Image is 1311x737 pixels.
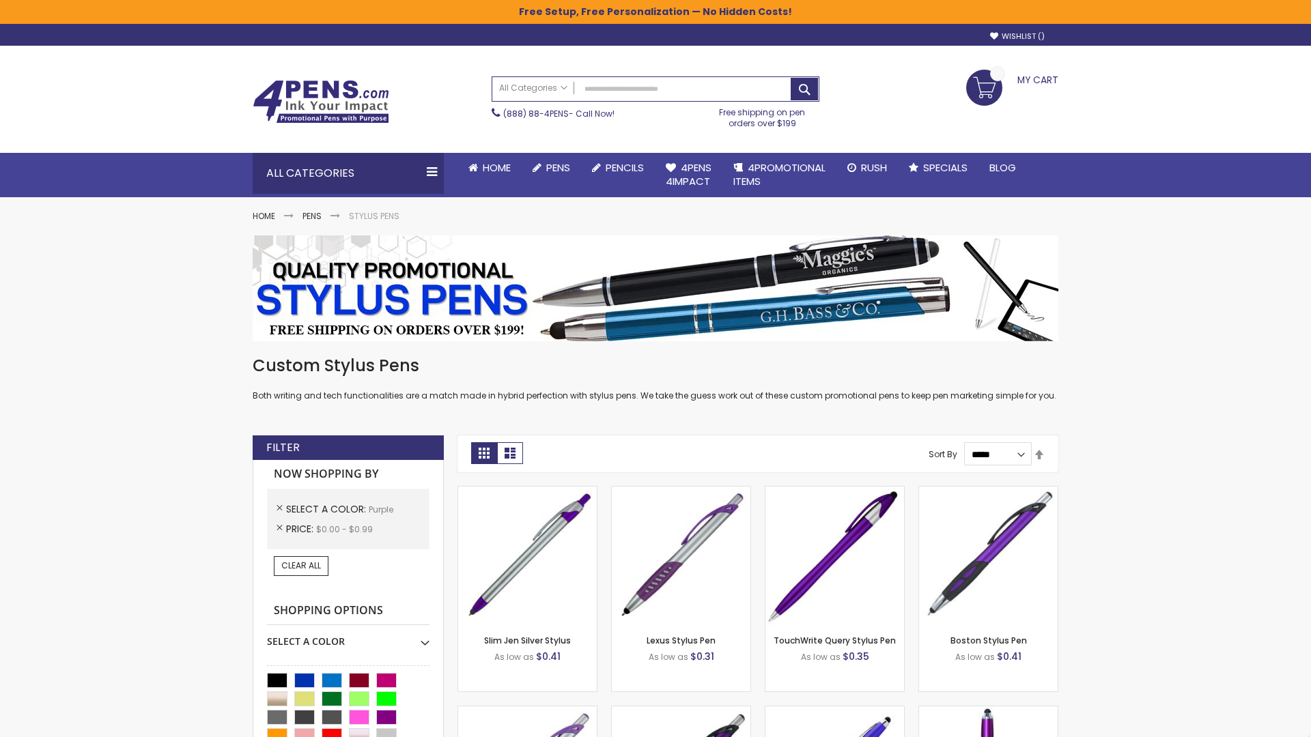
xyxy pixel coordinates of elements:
[458,487,597,625] img: Slim Jen Silver Stylus-Purple
[253,235,1058,341] img: Stylus Pens
[861,160,887,175] span: Rush
[266,440,300,455] strong: Filter
[522,153,581,183] a: Pens
[286,522,316,536] span: Price
[647,635,716,646] a: Lexus Stylus Pen
[316,523,373,535] span: $0.00 - $0.99
[458,706,597,717] a: Boston Silver Stylus Pen-Purple
[722,153,836,197] a: 4PROMOTIONALITEMS
[581,153,655,183] a: Pencils
[536,650,561,663] span: $0.41
[267,596,429,626] strong: Shopping Options
[765,487,904,625] img: TouchWrite Query Stylus Pen-Purple
[955,651,995,663] span: As low as
[765,706,904,717] a: Sierra Stylus Twist Pen-Purple
[503,108,569,119] a: (888) 88-4PENS
[655,153,722,197] a: 4Pens4impact
[286,502,369,516] span: Select A Color
[499,83,567,93] span: All Categories
[801,651,841,663] span: As low as
[950,635,1027,646] a: Boston Stylus Pen
[302,210,322,222] a: Pens
[843,650,869,663] span: $0.35
[546,160,570,175] span: Pens
[267,460,429,489] strong: Now Shopping by
[471,442,497,464] strong: Grid
[483,160,511,175] span: Home
[649,651,688,663] span: As low as
[369,504,393,515] span: Purple
[990,31,1045,42] a: Wishlist
[281,560,321,571] span: Clear All
[836,153,898,183] a: Rush
[267,625,429,648] div: Select A Color
[253,80,389,124] img: 4Pens Custom Pens and Promotional Products
[919,486,1058,497] a: Boston Stylus Pen-Purple
[997,650,1021,663] span: $0.41
[612,487,750,625] img: Lexus Stylus Pen-Purple
[253,355,1058,402] div: Both writing and tech functionalities are a match made in hybrid perfection with stylus pens. We ...
[978,153,1027,183] a: Blog
[612,706,750,717] a: Lexus Metallic Stylus Pen-Purple
[494,651,534,663] span: As low as
[733,160,826,188] span: 4PROMOTIONAL ITEMS
[989,160,1016,175] span: Blog
[484,635,571,646] a: Slim Jen Silver Stylus
[765,486,904,497] a: TouchWrite Query Stylus Pen-Purple
[492,77,574,100] a: All Categories
[690,650,714,663] span: $0.31
[253,210,275,222] a: Home
[606,160,644,175] span: Pencils
[458,486,597,497] a: Slim Jen Silver Stylus-Purple
[919,706,1058,717] a: TouchWrite Command Stylus Pen-Purple
[919,487,1058,625] img: Boston Stylus Pen-Purple
[898,153,978,183] a: Specials
[666,160,711,188] span: 4Pens 4impact
[929,448,957,460] label: Sort By
[503,108,615,119] span: - Call Now!
[274,556,328,575] a: Clear All
[612,486,750,497] a: Lexus Stylus Pen-Purple
[349,210,399,222] strong: Stylus Pens
[705,102,820,129] div: Free shipping on pen orders over $199
[253,355,1058,377] h1: Custom Stylus Pens
[774,635,896,646] a: TouchWrite Query Stylus Pen
[253,153,444,194] div: All Categories
[457,153,522,183] a: Home
[923,160,968,175] span: Specials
